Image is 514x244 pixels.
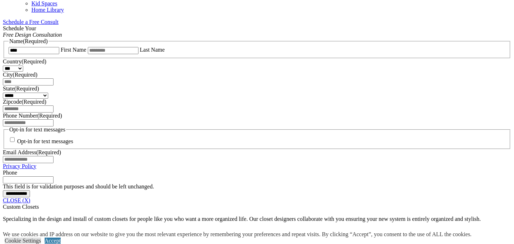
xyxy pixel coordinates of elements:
[3,113,62,119] label: Phone Number
[5,238,41,244] a: Cookie Settings
[9,126,66,133] legend: Opt-in for text messages
[3,204,39,210] span: Custom Closets
[3,197,30,203] a: CLOSE (X)
[36,149,61,155] span: (Required)
[3,170,17,176] label: Phone
[3,99,46,105] label: Zipcode
[3,58,46,64] label: Country
[13,72,37,78] span: (Required)
[9,38,49,45] legend: Name
[45,238,61,244] a: Accept
[140,47,165,53] label: Last Name
[3,216,511,222] p: Specializing in the design and install of custom closets for people like you who want a more orga...
[3,72,37,78] label: City
[31,7,64,13] a: Home Library
[17,139,73,145] label: Opt-in for text messages
[3,85,39,92] label: State
[21,99,46,105] span: (Required)
[14,85,39,92] span: (Required)
[3,25,62,38] span: Schedule Your
[3,231,472,238] div: We use cookies and IP address on our website to give you the most relevant experience by remember...
[37,113,62,119] span: (Required)
[21,58,46,64] span: (Required)
[3,19,59,25] a: Schedule a Free Consult (opens a dropdown menu)
[31,0,57,6] a: Kid Spaces
[61,47,86,53] label: First Name
[3,183,511,190] div: This field is for validation purposes and should be left unchanged.
[23,38,47,44] span: (Required)
[3,163,36,169] a: Privacy Policy
[3,149,61,155] label: Email Address
[3,32,62,38] em: Free Design Consultation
